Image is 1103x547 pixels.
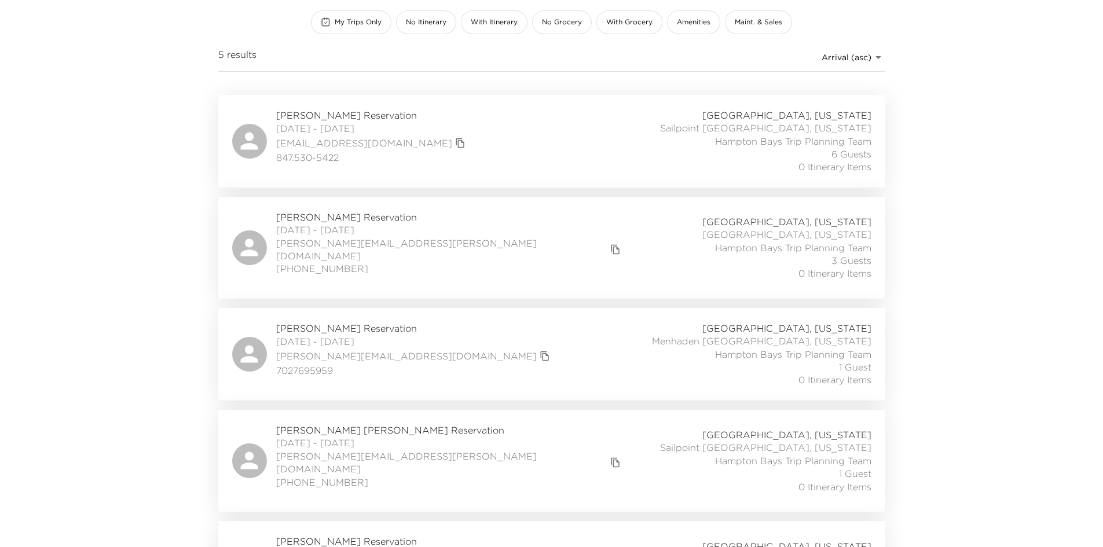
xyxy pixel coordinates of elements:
[276,151,468,164] span: 847.530-5422
[218,410,885,512] a: [PERSON_NAME] [PERSON_NAME] Reservation[DATE] - [DATE][PERSON_NAME][EMAIL_ADDRESS][PERSON_NAME][D...
[702,215,871,228] span: [GEOGRAPHIC_DATA], [US_STATE]
[677,17,710,27] span: Amenities
[822,52,871,63] span: Arrival (asc)
[831,254,871,267] span: 3 Guests
[276,137,452,149] a: [EMAIL_ADDRESS][DOMAIN_NAME]
[406,17,446,27] span: No Itinerary
[276,122,468,135] span: [DATE] - [DATE]
[798,160,871,173] span: 0 Itinerary Items
[667,10,720,34] button: Amenities
[831,148,871,160] span: 6 Guests
[276,237,608,263] a: [PERSON_NAME][EMAIL_ADDRESS][PERSON_NAME][DOMAIN_NAME]
[537,348,553,364] button: copy primary member email
[276,450,608,476] a: [PERSON_NAME][EMAIL_ADDRESS][PERSON_NAME][DOMAIN_NAME]
[218,48,256,67] span: 5 results
[715,241,871,254] span: Hampton Bays Trip Planning Team
[715,135,871,148] span: Hampton Bays Trip Planning Team
[276,322,553,335] span: [PERSON_NAME] Reservation
[276,223,624,236] span: [DATE] - [DATE]
[532,10,592,34] button: No Grocery
[461,10,527,34] button: With Itinerary
[311,10,391,34] button: My Trips Only
[218,197,885,299] a: [PERSON_NAME] Reservation[DATE] - [DATE][PERSON_NAME][EMAIL_ADDRESS][PERSON_NAME][DOMAIN_NAME]cop...
[276,364,553,377] span: 7027695959
[702,109,871,122] span: [GEOGRAPHIC_DATA], [US_STATE]
[839,361,871,373] span: 1 Guest
[702,428,871,441] span: [GEOGRAPHIC_DATA], [US_STATE]
[702,228,871,241] span: [GEOGRAPHIC_DATA], [US_STATE]
[276,335,553,348] span: [DATE] - [DATE]
[607,241,624,258] button: copy primary member email
[725,10,792,34] button: Maint. & Sales
[660,441,871,454] span: Sailpoint [GEOGRAPHIC_DATA], [US_STATE]
[702,322,871,335] span: [GEOGRAPHIC_DATA], [US_STATE]
[606,17,653,27] span: With Grocery
[798,267,871,280] span: 0 Itinerary Items
[276,350,537,362] a: [PERSON_NAME][EMAIL_ADDRESS][DOMAIN_NAME]
[652,335,871,347] span: Menhaden [GEOGRAPHIC_DATA], [US_STATE]
[471,17,518,27] span: With Itinerary
[276,109,468,122] span: [PERSON_NAME] Reservation
[596,10,662,34] button: With Grocery
[660,122,871,134] span: Sailpoint [GEOGRAPHIC_DATA], [US_STATE]
[452,135,468,151] button: copy primary member email
[798,373,871,386] span: 0 Itinerary Items
[715,454,871,467] span: Hampton Bays Trip Planning Team
[839,467,871,480] span: 1 Guest
[396,10,456,34] button: No Itinerary
[798,480,871,493] span: 0 Itinerary Items
[607,454,624,471] button: copy primary member email
[276,211,624,223] span: [PERSON_NAME] Reservation
[542,17,582,27] span: No Grocery
[276,424,624,436] span: [PERSON_NAME] [PERSON_NAME] Reservation
[276,262,624,275] span: [PHONE_NUMBER]
[218,95,885,188] a: [PERSON_NAME] Reservation[DATE] - [DATE][EMAIL_ADDRESS][DOMAIN_NAME]copy primary member email847....
[715,348,871,361] span: Hampton Bays Trip Planning Team
[276,476,624,489] span: [PHONE_NUMBER]
[335,17,382,27] span: My Trips Only
[276,436,624,449] span: [DATE] - [DATE]
[218,308,885,401] a: [PERSON_NAME] Reservation[DATE] - [DATE][PERSON_NAME][EMAIL_ADDRESS][DOMAIN_NAME]copy primary mem...
[735,17,782,27] span: Maint. & Sales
